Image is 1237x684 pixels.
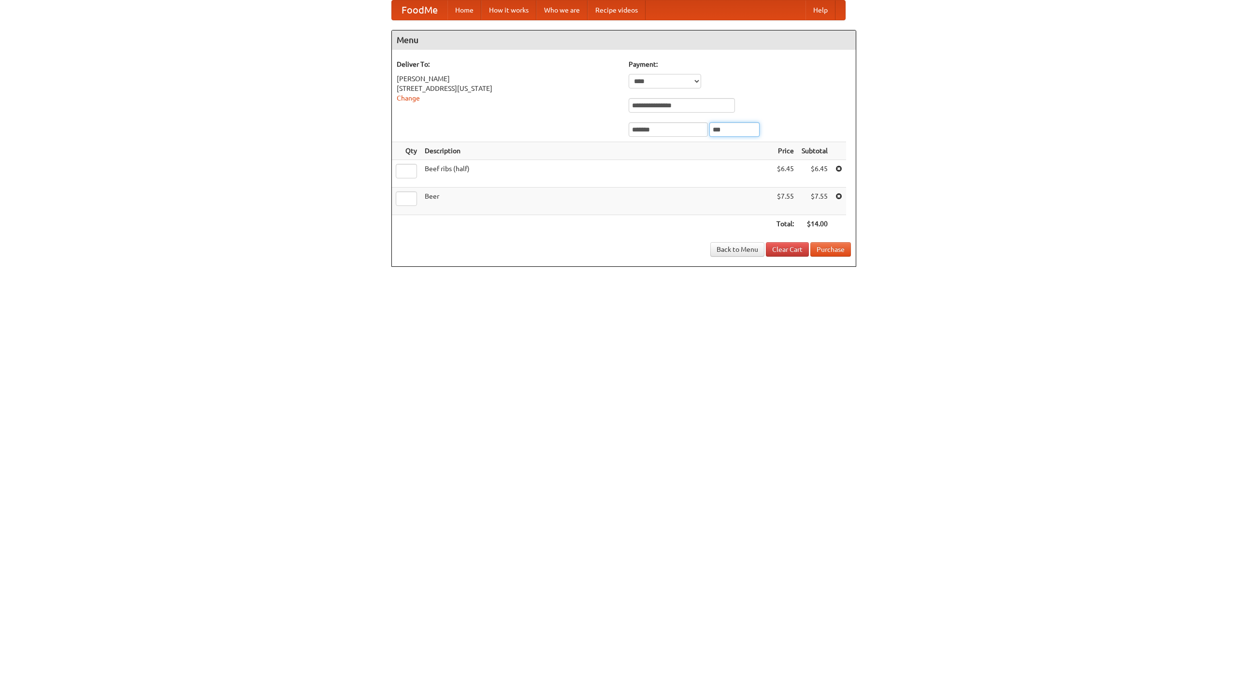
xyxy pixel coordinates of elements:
[798,188,832,215] td: $7.55
[798,160,832,188] td: $6.45
[805,0,835,20] a: Help
[766,242,809,257] a: Clear Cart
[629,59,851,69] h5: Payment:
[397,84,619,93] div: [STREET_ADDRESS][US_STATE]
[447,0,481,20] a: Home
[392,142,421,160] th: Qty
[421,160,773,188] td: Beef ribs (half)
[773,188,798,215] td: $7.55
[421,142,773,160] th: Description
[397,94,420,102] a: Change
[392,0,447,20] a: FoodMe
[397,59,619,69] h5: Deliver To:
[710,242,764,257] a: Back to Menu
[773,215,798,233] th: Total:
[481,0,536,20] a: How it works
[397,74,619,84] div: [PERSON_NAME]
[798,215,832,233] th: $14.00
[810,242,851,257] button: Purchase
[421,188,773,215] td: Beer
[392,30,856,50] h4: Menu
[773,160,798,188] td: $6.45
[798,142,832,160] th: Subtotal
[588,0,646,20] a: Recipe videos
[773,142,798,160] th: Price
[536,0,588,20] a: Who we are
